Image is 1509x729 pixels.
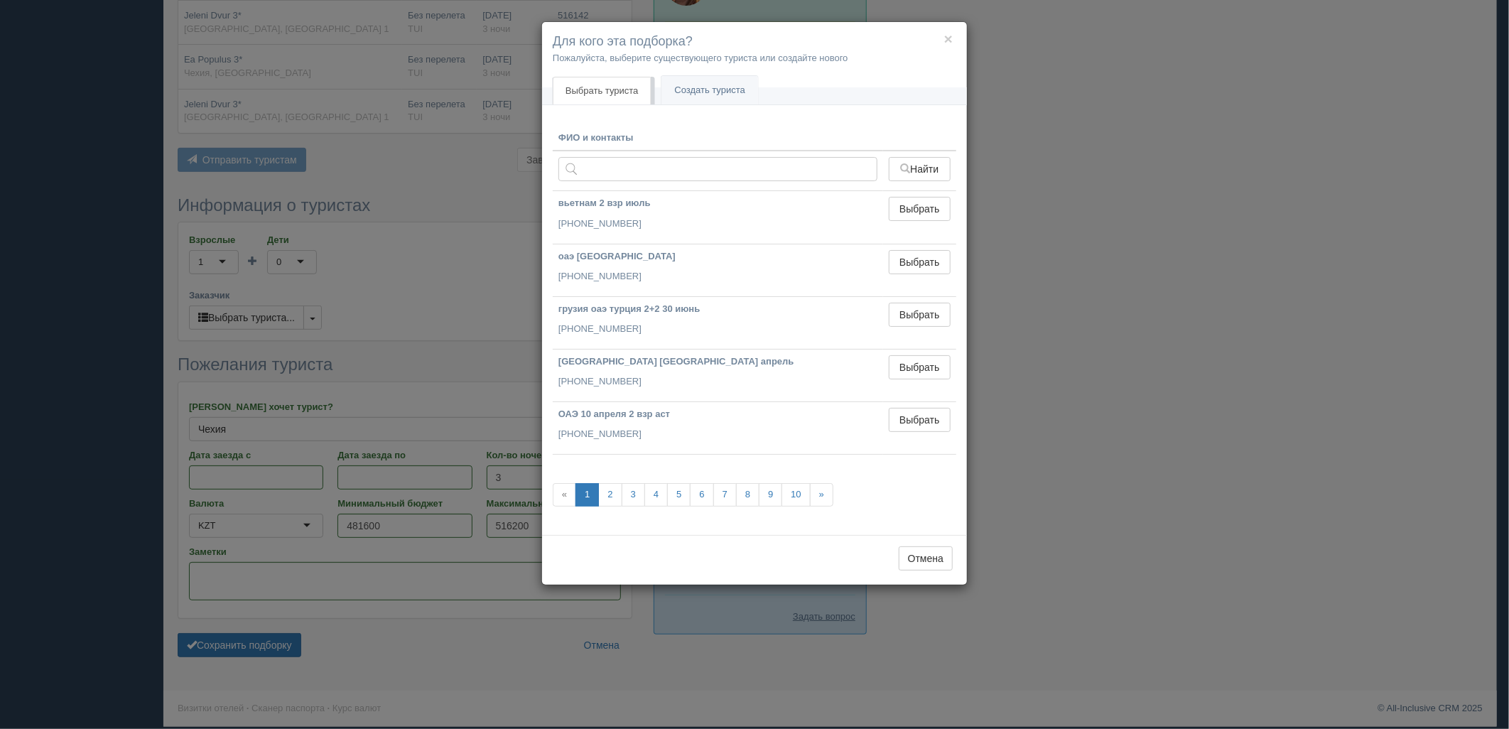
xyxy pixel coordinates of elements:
span: « [553,483,576,507]
a: Выбрать туриста [553,77,651,105]
b: оаэ [GEOGRAPHIC_DATA] [558,251,676,261]
p: [PHONE_NUMBER] [558,217,877,231]
a: 4 [644,483,668,507]
p: [PHONE_NUMBER] [558,270,877,283]
a: 3 [622,483,645,507]
input: Поиск по ФИО, паспорту или контактам [558,157,877,181]
h4: Для кого эта подборка? [553,33,956,51]
a: 6 [690,483,713,507]
a: 8 [736,483,759,507]
button: Найти [889,157,951,181]
a: 7 [713,483,737,507]
p: [PHONE_NUMBER] [558,428,877,441]
button: × [944,31,953,46]
button: Выбрать [889,303,951,327]
b: грузия оаэ турция 2+2 30 июнь [558,303,700,314]
a: 10 [781,483,810,507]
p: Пожалуйста, выберите существующего туриста или создайте нового [553,51,956,65]
button: Отмена [899,546,953,571]
th: ФИО и контакты [553,126,883,151]
b: [GEOGRAPHIC_DATA] [GEOGRAPHIC_DATA] апрель [558,356,794,367]
a: » [810,483,833,507]
b: вьетнам 2 взр июль [558,198,651,208]
p: [PHONE_NUMBER] [558,375,877,389]
b: ОАЭ 10 апреля 2 взр аст [558,409,670,419]
a: 2 [598,483,622,507]
a: 1 [575,483,599,507]
a: Создать туриста [661,76,758,105]
button: Выбрать [889,197,951,221]
button: Выбрать [889,250,951,274]
a: 5 [667,483,691,507]
a: 9 [759,483,782,507]
p: [PHONE_NUMBER] [558,323,877,336]
button: Выбрать [889,355,951,379]
button: Выбрать [889,408,951,432]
